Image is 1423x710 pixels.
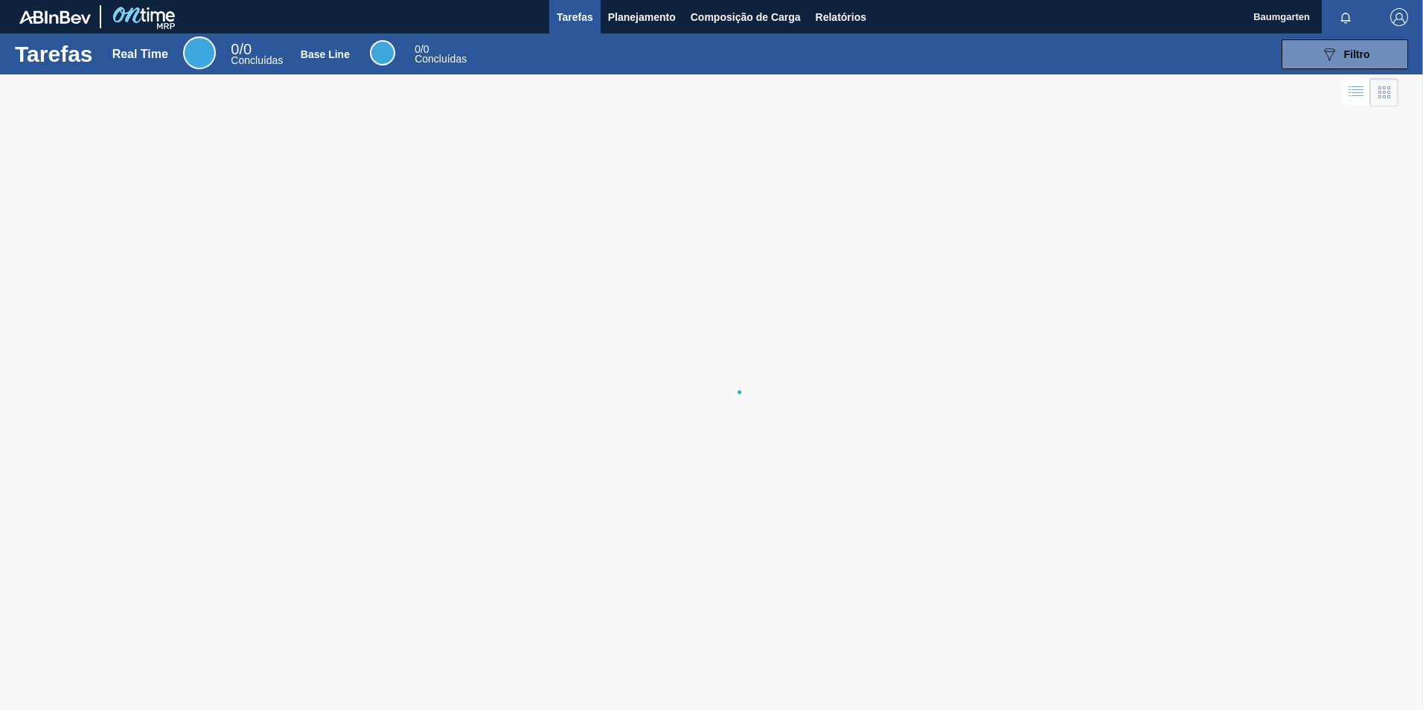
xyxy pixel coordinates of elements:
div: Real Time [112,48,168,61]
div: Base Line [370,40,395,65]
div: Real Time [231,43,283,65]
h1: Tarefas [15,45,93,63]
div: Base Line [301,48,350,60]
button: Filtro [1282,39,1408,69]
span: / 0 [415,43,429,55]
span: Planejamento [608,8,676,26]
span: 0 [231,41,239,57]
img: Logout [1390,8,1408,26]
span: Tarefas [557,8,593,26]
span: Composição de Carga [691,8,801,26]
button: Notificações [1322,7,1369,28]
div: Real Time [183,36,216,69]
span: 0 [415,43,420,55]
span: Concluídas [415,53,467,65]
div: Base Line [415,45,467,64]
span: Relatórios [816,8,866,26]
span: / 0 [231,41,252,57]
img: TNhmsLtSVTkK8tSr43FrP2fwEKptu5GPRR3wAAAABJRU5ErkJggg== [19,10,91,24]
span: Concluídas [231,54,283,66]
span: Filtro [1344,48,1370,60]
